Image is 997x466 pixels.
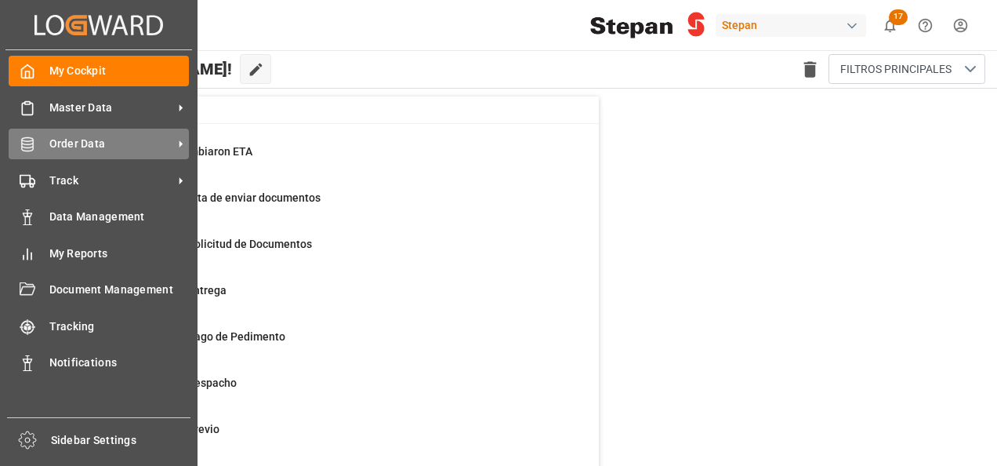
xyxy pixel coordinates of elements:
a: 8Embarques cambiaron ETAContainer Schema [79,144,579,177]
span: Master Data [49,100,173,116]
a: My Cockpit [9,56,189,86]
span: Data Management [49,209,190,225]
span: Sidebar Settings [51,432,191,449]
span: Ordenes para Solicitud de Documentos [118,238,312,250]
button: show 17 new notifications [872,8,908,43]
a: My Reports [9,238,189,268]
a: 4Pendiente de DespachoFinal Delivery [79,375,579,408]
a: 9Ordenes para Solicitud de DocumentosPurchase Orders [79,236,579,269]
span: My Reports [49,246,190,262]
span: Track [49,173,173,189]
button: Stepan [716,10,872,40]
button: Help Center [908,8,943,43]
button: open menu [828,54,985,84]
span: Document Management [49,282,190,298]
a: 14Ordenes que falta de enviar documentosContainer Schema [79,190,579,223]
a: 738Pendiente de PrevioFinal Delivery [79,421,579,454]
a: Tracking [9,311,189,341]
a: 82Pendiente de entregaFinal Delivery [79,282,579,315]
a: Data Management [9,202,189,232]
span: Tracking [49,319,190,335]
span: Order Data [49,136,173,152]
span: Pendiente de Pago de Pedimento [118,330,285,343]
div: Stepan [716,14,866,37]
a: Notifications [9,348,189,378]
a: 3Pendiente de Pago de PedimentoFinal Delivery [79,329,579,362]
img: Stepan_Company_logo.svg.png_1713531530.png [590,12,705,39]
span: Notifications [49,355,190,371]
span: My Cockpit [49,63,190,79]
span: Ordenes que falta de enviar documentos [118,191,321,204]
span: 17 [889,9,908,25]
a: Document Management [9,275,189,305]
span: FILTROS PRINCIPALES [840,61,952,78]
